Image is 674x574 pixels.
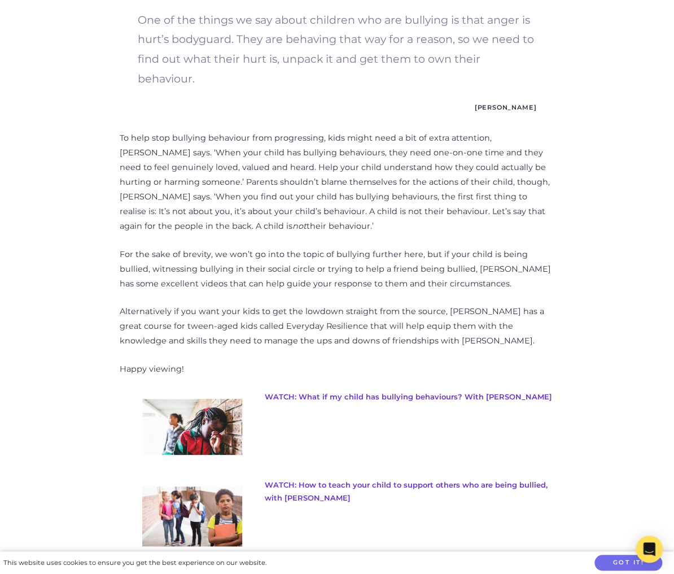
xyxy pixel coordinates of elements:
[636,536,663,563] div: Open Intercom Messenger
[265,392,552,401] a: WATCH: What if my child has bullying behaviours? With [PERSON_NAME]
[120,247,554,292] p: For the sake of brevity, we won’t go into the topic of bullying further here, but if your child i...
[138,102,536,113] cite: [PERSON_NAME]
[120,362,554,377] p: Happy viewing!
[142,399,242,455] img: A girl who is being bullied by others
[120,131,554,233] p: To help stop bullying behaviour from progressing, kids might need a bit of extra attention, [PERS...
[138,10,536,88] p: One of the things we say about children who are bullying is that anger is hurt’s bodyguard. They ...
[594,555,662,571] button: Got it!
[292,221,307,231] em: not
[3,557,266,569] div: This website uses cookies to ensure you get the best experience on our website.
[142,486,242,546] img: A boy who is being bullied by his peers
[265,480,548,502] a: WATCH: How to teach your child to support others who are being bullied, with [PERSON_NAME]
[120,305,554,349] p: Alternatively if you want your kids to get the lowdown straight from the source, [PERSON_NAME] ha...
